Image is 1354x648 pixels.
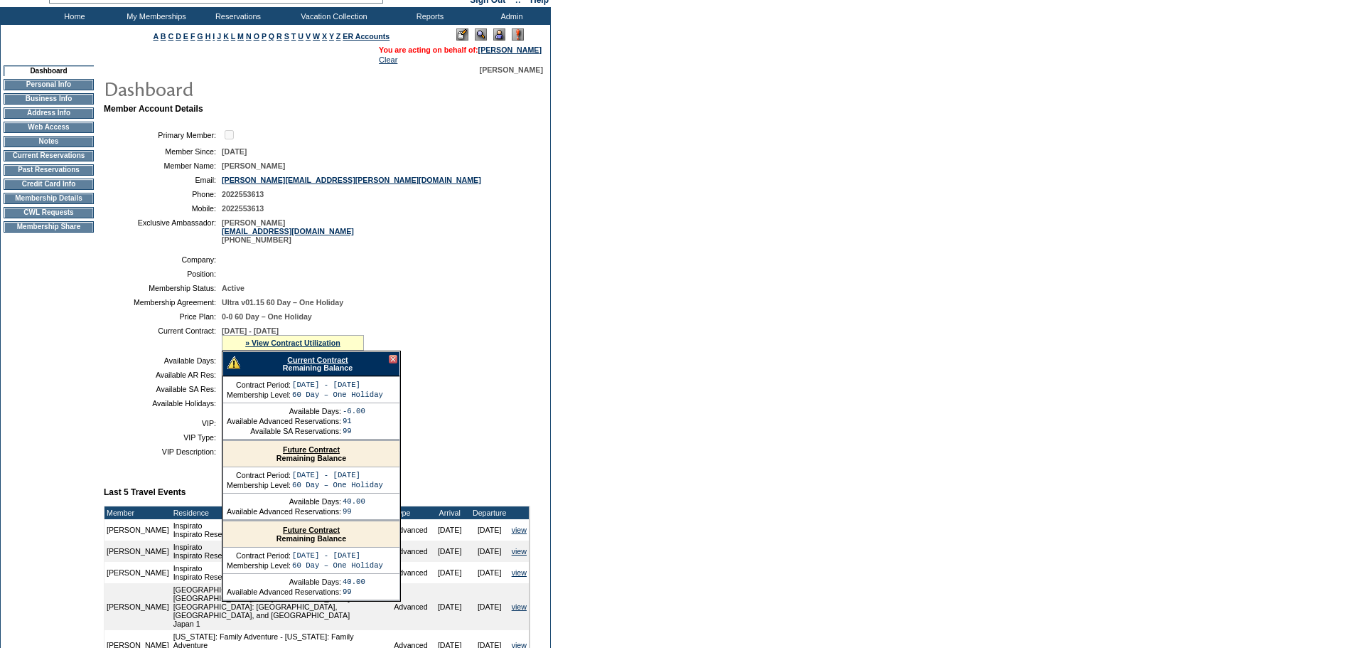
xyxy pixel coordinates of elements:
a: Future Contract [283,526,340,534]
a: K [223,32,229,41]
td: Vacation Collection [277,7,387,25]
span: 2022553613 [222,204,264,213]
img: Log Concern/Member Elevation [512,28,524,41]
td: Contract Period: [227,551,291,560]
a: N [246,32,252,41]
td: Past Reservations [4,164,94,176]
td: Email: [109,176,216,184]
td: Business Info [4,93,94,105]
a: F [190,32,195,41]
td: Available Days: [227,497,341,506]
td: Membership Level: [227,561,291,570]
td: Admin [469,7,551,25]
a: S [284,32,289,41]
td: Available Holidays: [109,399,216,408]
td: Advanced [392,583,429,630]
td: Current Reservations [4,150,94,161]
a: P [262,32,267,41]
td: [DATE] [470,541,510,562]
a: [EMAIL_ADDRESS][DOMAIN_NAME] [222,227,354,235]
td: Available Days: [227,407,341,415]
a: R [276,32,282,41]
td: Reservations [195,7,277,25]
td: Price Plan: [109,312,216,321]
a: [PERSON_NAME] [478,46,542,54]
td: Company: [109,255,216,264]
span: You are acting on behalf of: [379,46,542,54]
td: [DATE] - [DATE] [292,471,383,479]
td: 99 [343,507,365,516]
td: Arrival [430,506,470,519]
td: My Memberships [114,7,195,25]
img: View Mode [475,28,487,41]
span: [PERSON_NAME] [480,65,543,74]
td: Credit Card Info [4,179,94,190]
td: Mobile: [109,204,216,213]
a: Current Contract [287,356,348,364]
td: [DATE] [470,562,510,583]
td: 40.00 [343,578,365,586]
a: » View Contract Utilization [245,339,340,347]
td: Available SA Res: [109,385,216,393]
td: Phone: [109,190,216,198]
td: Residence [171,506,392,519]
a: Q [269,32,274,41]
b: Last 5 Travel Events [104,487,186,497]
td: 60 Day – One Holiday [292,561,383,570]
td: [PERSON_NAME] [104,519,171,541]
td: Inspirato Inspirato Reservation - [US_STATE]-D.C. [171,541,392,562]
a: J [217,32,221,41]
td: [PERSON_NAME] [104,562,171,583]
a: view [512,568,527,577]
td: Position: [109,270,216,278]
a: view [512,526,527,534]
td: [GEOGRAPHIC_DATA]: [GEOGRAPHIC_DATA], [GEOGRAPHIC_DATA], and [GEOGRAPHIC_DATA] - [GEOGRAPHIC_DATA... [171,583,392,630]
td: Inspirato Inspirato Reservation - [US_STATE]-D.C. [171,519,392,541]
a: E [183,32,188,41]
td: Contract Period: [227,381,291,389]
a: V [306,32,311,41]
td: [DATE] - [DATE] [292,381,383,389]
a: W [313,32,320,41]
a: C [168,32,173,41]
td: Membership Agreement: [109,298,216,307]
td: Advanced [392,519,429,541]
td: [DATE] [430,541,470,562]
td: VIP Description: [109,447,216,456]
td: VIP Type: [109,433,216,442]
td: Available Advanced Reservations: [227,507,341,516]
td: Inspirato Inspirato Reservation - [US_STATE]-D.C. [171,562,392,583]
span: [PERSON_NAME] [PHONE_NUMBER] [222,218,354,244]
td: Member Since: [109,147,216,156]
td: Available Advanced Reservations: [227,417,341,425]
a: O [254,32,259,41]
td: Personal Info [4,79,94,90]
span: [DATE] [222,147,247,156]
td: Web Access [4,122,94,133]
a: M [237,32,244,41]
td: 60 Day – One Holiday [292,391,383,399]
td: 99 [343,588,365,596]
div: Remaining Balance [223,441,399,467]
img: Impersonate [493,28,505,41]
span: Active [222,284,245,292]
td: Advanced [392,541,429,562]
span: [PERSON_NAME] [222,161,285,170]
img: There are insufficient days and/or tokens to cover this reservation [227,356,240,369]
td: Type [392,506,429,519]
td: [DATE] [470,519,510,541]
td: Membership Details [4,193,94,204]
td: [DATE] [470,583,510,630]
b: Member Account Details [104,104,203,114]
a: X [322,32,327,41]
td: Membership Level: [227,481,291,489]
td: Member [104,506,171,519]
a: U [298,32,303,41]
td: Address Info [4,107,94,119]
td: Membership Level: [227,391,291,399]
td: Reports [387,7,469,25]
a: [PERSON_NAME][EMAIL_ADDRESS][PERSON_NAME][DOMAIN_NAME] [222,176,481,184]
td: Primary Member: [109,128,216,142]
td: [DATE] [430,519,470,541]
td: Advanced [392,562,429,583]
